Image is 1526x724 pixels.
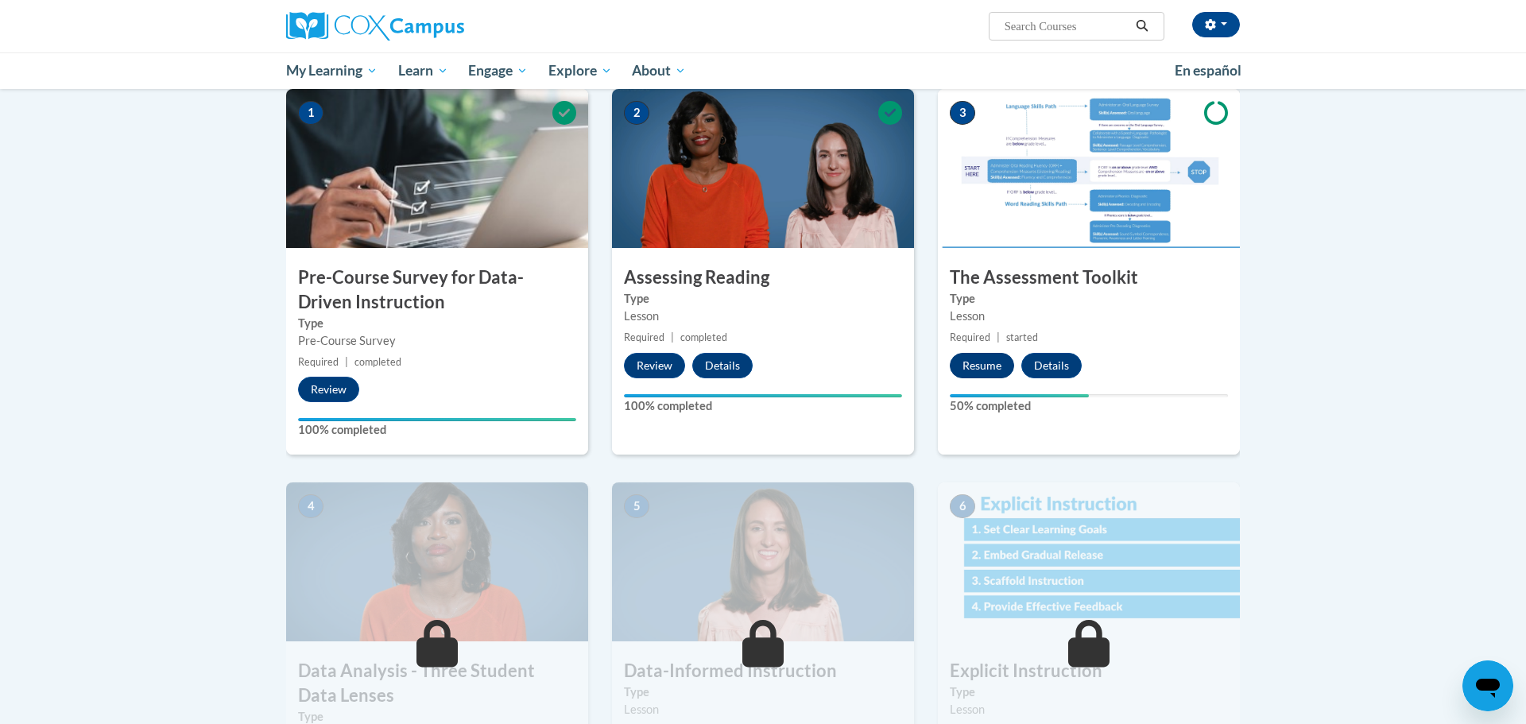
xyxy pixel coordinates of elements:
[354,356,401,368] span: completed
[950,397,1228,415] label: 50% completed
[1192,12,1240,37] button: Account Settings
[298,377,359,402] button: Review
[997,331,1000,343] span: |
[624,394,902,397] div: Your progress
[950,101,975,125] span: 3
[286,482,588,641] img: Course Image
[622,52,697,89] a: About
[1006,331,1038,343] span: started
[1003,17,1130,36] input: Search Courses
[1130,17,1154,36] button: Search
[938,89,1240,248] img: Course Image
[298,418,576,421] div: Your progress
[950,308,1228,325] div: Lesson
[458,52,538,89] a: Engage
[286,12,588,41] a: Cox Campus
[612,89,914,248] img: Course Image
[1462,660,1513,711] iframe: Button to launch messaging window
[298,315,576,332] label: Type
[938,265,1240,290] h3: The Assessment Toolkit
[298,332,576,350] div: Pre-Course Survey
[1164,54,1252,87] a: En español
[680,331,727,343] span: completed
[286,61,378,80] span: My Learning
[398,61,448,80] span: Learn
[950,683,1228,701] label: Type
[298,421,576,439] label: 100% completed
[298,356,339,368] span: Required
[938,482,1240,641] img: Course Image
[692,353,753,378] button: Details
[624,290,902,308] label: Type
[950,353,1014,378] button: Resume
[624,101,649,125] span: 2
[950,701,1228,718] div: Lesson
[468,61,528,80] span: Engage
[345,356,348,368] span: |
[632,61,686,80] span: About
[624,683,902,701] label: Type
[938,659,1240,683] h3: Explicit Instruction
[624,397,902,415] label: 100% completed
[624,701,902,718] div: Lesson
[286,89,588,248] img: Course Image
[548,61,612,80] span: Explore
[1021,353,1082,378] button: Details
[276,52,388,89] a: My Learning
[612,659,914,683] h3: Data-Informed Instruction
[612,265,914,290] h3: Assessing Reading
[671,331,674,343] span: |
[388,52,459,89] a: Learn
[298,494,323,518] span: 4
[538,52,622,89] a: Explore
[624,308,902,325] div: Lesson
[950,290,1228,308] label: Type
[286,12,464,41] img: Cox Campus
[950,331,990,343] span: Required
[262,52,1264,89] div: Main menu
[950,494,975,518] span: 6
[624,331,664,343] span: Required
[624,494,649,518] span: 5
[624,353,685,378] button: Review
[1175,62,1241,79] span: En español
[298,101,323,125] span: 1
[286,265,588,315] h3: Pre-Course Survey for Data-Driven Instruction
[950,394,1089,397] div: Your progress
[286,659,588,708] h3: Data Analysis - Three Student Data Lenses
[612,482,914,641] img: Course Image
